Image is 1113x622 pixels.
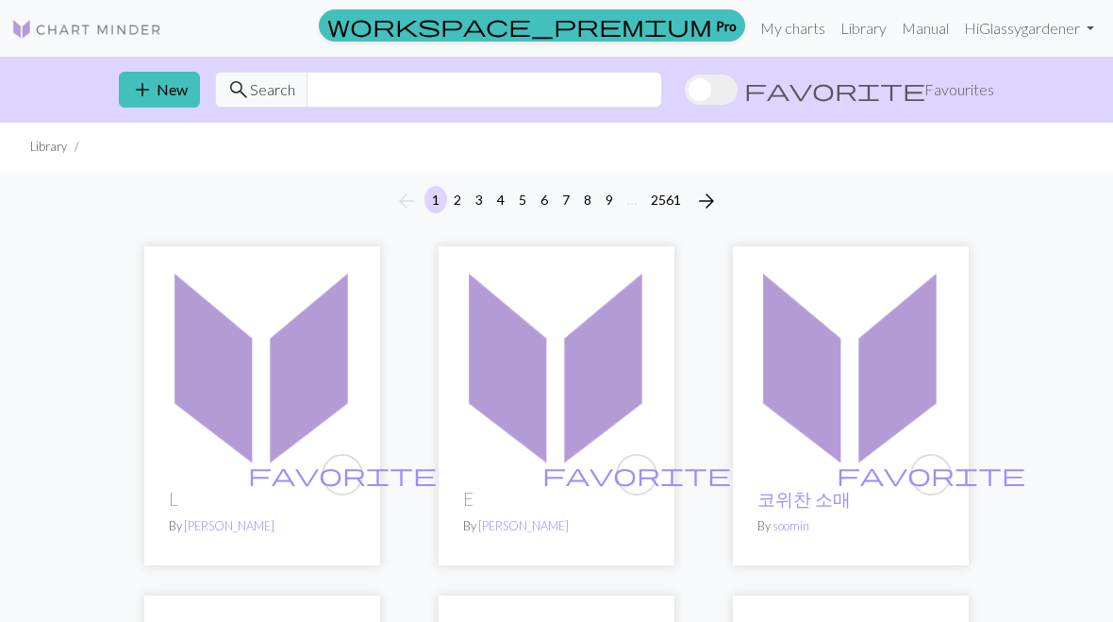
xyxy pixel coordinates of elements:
a: 코위찬 소매 오른 [742,353,959,371]
nav: Page navigation [388,186,725,216]
i: favourite [542,456,731,494]
a: E [448,353,665,371]
a: Manual [894,9,956,47]
a: L [169,488,178,510]
a: [PERSON_NAME] [184,518,274,533]
button: 5 [511,186,534,213]
button: 9 [598,186,621,213]
button: favourite [322,454,363,496]
span: Favourites [924,78,994,101]
label: Show favourites [685,72,994,108]
a: My charts [753,9,833,47]
i: favourite [837,456,1025,494]
span: favorite [837,460,1025,489]
button: favourite [616,454,657,496]
button: 1 [424,186,447,213]
img: Logo [11,18,162,41]
span: arrow_forward [695,188,718,214]
button: favourite [910,454,952,496]
span: Search [250,78,295,101]
span: favorite [542,460,731,489]
span: favorite [744,76,925,103]
i: favourite [248,456,437,494]
img: E [448,256,665,473]
p: By [757,517,944,535]
a: Pro [319,9,745,42]
img: L [154,256,371,473]
a: [PERSON_NAME] [478,518,569,533]
p: By [169,517,356,535]
button: 2561 [643,186,689,213]
a: E [463,488,473,510]
img: 코위찬 소매 오른 [742,256,959,473]
span: favorite [248,460,437,489]
button: 2 [446,186,469,213]
button: 8 [576,186,599,213]
button: 3 [468,186,490,213]
button: New [119,72,200,108]
span: add [131,76,154,103]
span: workspace_premium [327,12,712,39]
button: Next [688,186,725,216]
a: 코위찬 소매 [757,488,851,510]
i: Next [695,190,718,212]
a: Library [833,9,894,47]
button: 7 [555,186,577,213]
a: L [154,353,371,371]
a: HiGlassygardener [956,9,1102,47]
button: 6 [533,186,556,213]
button: 4 [490,186,512,213]
a: soomin [772,518,809,533]
p: By [463,517,650,535]
li: Library [30,138,67,156]
span: search [227,76,250,103]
